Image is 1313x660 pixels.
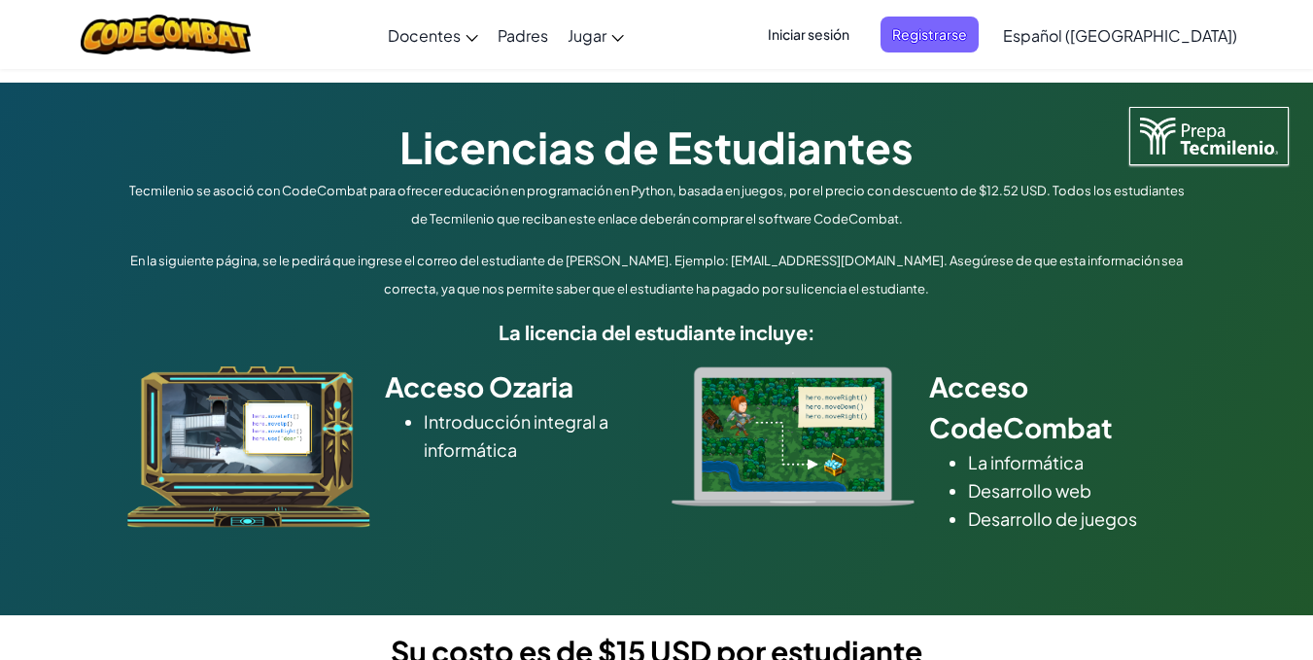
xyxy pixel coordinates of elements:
p: Tecmilenio se asoció con CodeCombat para ofrecer educación en programación en Python, basada en j... [122,177,1192,233]
button: Registrarse [881,17,979,52]
h1: Licencias de Estudiantes [122,117,1192,177]
img: Tecmilenio logo [1129,107,1289,165]
h2: Acceso CodeCombat [929,366,1187,448]
a: Padres [488,9,558,61]
span: Docentes [388,25,461,46]
li: La informática [968,448,1187,476]
p: En la siguiente página, se le pedirá que ingrese el correo del estudiante de [PERSON_NAME]. Ejemp... [122,247,1192,303]
a: Español ([GEOGRAPHIC_DATA]) [993,9,1247,61]
li: Introducción integral a informática [424,407,642,464]
img: type_real_code.png [672,366,915,506]
a: Jugar [558,9,634,61]
li: Desarrollo web [968,476,1187,504]
span: Jugar [568,25,606,46]
img: ozaria_acodus.png [127,366,370,528]
button: Iniciar sesión [756,17,861,52]
a: Docentes [378,9,488,61]
span: Español ([GEOGRAPHIC_DATA]) [1003,25,1237,46]
h5: La licencia del estudiante incluye: [122,317,1192,347]
li: Desarrollo de juegos [968,504,1187,533]
h2: Acceso Ozaria [385,366,642,407]
img: CodeCombat logo [81,15,251,54]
